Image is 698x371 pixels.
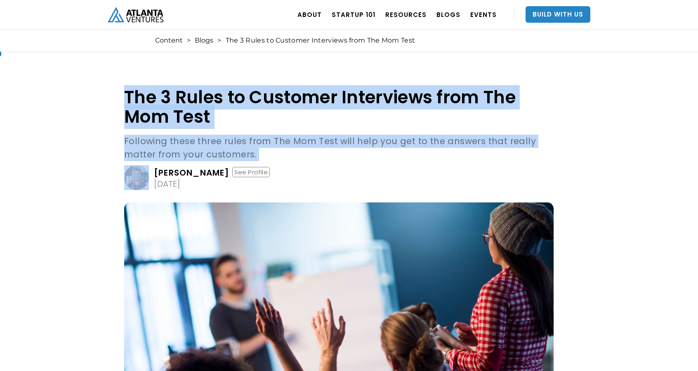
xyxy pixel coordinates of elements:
[154,169,230,177] div: [PERSON_NAME]
[217,36,221,45] div: >
[154,180,180,188] div: [DATE]
[385,3,427,26] a: RESOURCES
[297,3,322,26] a: ABOUT
[187,36,191,45] div: >
[232,167,270,177] div: See Profile
[332,3,375,26] a: Startup 101
[470,3,497,26] a: EVENTS
[195,36,213,45] a: Blogs
[436,3,460,26] a: BLOGS
[124,88,554,126] h1: The 3 Rules to Customer Interviews from The Mom Test
[124,135,554,161] p: Following these three rules from The Mom Test will help you get to the answers that really matter...
[124,165,554,190] a: [PERSON_NAME]See Profile[DATE]
[226,36,415,45] div: The 3 Rules to Customer Interviews from The Mom Test
[526,6,590,23] a: Build With Us
[155,36,183,45] a: Content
